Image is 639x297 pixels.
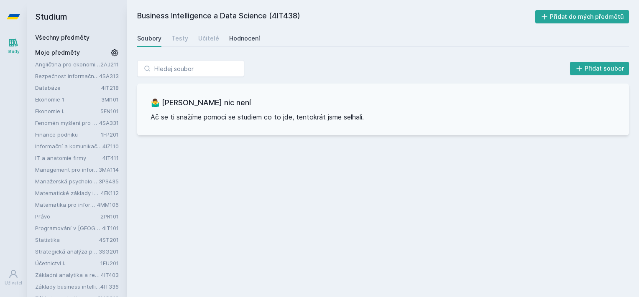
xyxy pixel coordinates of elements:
a: 4IZ110 [102,143,119,150]
a: 4IT411 [102,155,119,161]
a: Uživatel [2,265,25,290]
button: Přidat soubor [570,62,629,75]
a: Učitelé [198,30,219,47]
a: 4IT218 [101,84,119,91]
a: Management pro informatiky a statistiky [35,165,99,174]
a: Účetnictví I. [35,259,100,267]
a: Statistika [35,236,99,244]
a: IT a anatomie firmy [35,154,102,162]
a: 4IT403 [101,272,119,278]
a: 3SG201 [99,248,119,255]
a: 1FP201 [101,131,119,138]
a: Všechny předměty [35,34,89,41]
a: Matematické základy informatiky [35,189,101,197]
a: Angličtina pro ekonomická studia 1 (B2/C1) [35,60,100,69]
a: 4SA331 [99,119,119,126]
a: Programování v [GEOGRAPHIC_DATA] [35,224,102,232]
h3: 🤷‍♂️ [PERSON_NAME] nic není [151,97,616,109]
a: Hodnocení [229,30,260,47]
a: Základy business intelligence [35,282,100,291]
a: Základní analytika a reporting [35,271,101,279]
div: Testy [171,34,188,43]
a: 1FU201 [100,260,119,267]
a: 4EK112 [101,190,119,196]
a: 4MM106 [97,201,119,208]
a: Study [2,33,25,59]
a: Testy [171,30,188,47]
a: 3MA114 [99,166,119,173]
a: 3MI101 [101,96,119,103]
a: Ekonomie I. [35,107,100,115]
a: 4IT336 [100,283,119,290]
a: 4IT101 [102,225,119,231]
a: Ekonomie 1 [35,95,101,104]
div: Učitelé [198,34,219,43]
p: Ač se ti snažíme pomoci se studiem co to jde, tentokrát jsme selhali. [151,112,616,122]
button: Přidat do mých předmětů [535,10,629,23]
a: Bezpečnost informačních systémů [35,72,99,80]
a: 2AJ211 [100,61,119,68]
a: Strategická analýza pro informatiky a statistiky [35,247,99,256]
h2: Business Intelligence a Data Science (4IT438) [137,10,535,23]
div: Uživatel [5,280,22,286]
a: 3PS435 [99,178,119,185]
a: Matematika pro informatiky [35,201,97,209]
a: Manažerská psychologie [35,177,99,185]
a: 2PR101 [100,213,119,220]
a: Databáze [35,84,101,92]
span: Moje předměty [35,48,80,57]
div: Soubory [137,34,161,43]
a: 4ST201 [99,236,119,243]
a: 4SA313 [99,73,119,79]
a: Soubory [137,30,161,47]
div: Hodnocení [229,34,260,43]
a: Fenomén myšlení pro manažery [35,119,99,127]
div: Study [8,48,20,55]
a: Právo [35,212,100,221]
a: Informační a komunikační technologie [35,142,102,150]
a: Finance podniku [35,130,101,139]
input: Hledej soubor [137,60,244,77]
a: 5EN101 [100,108,119,114]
